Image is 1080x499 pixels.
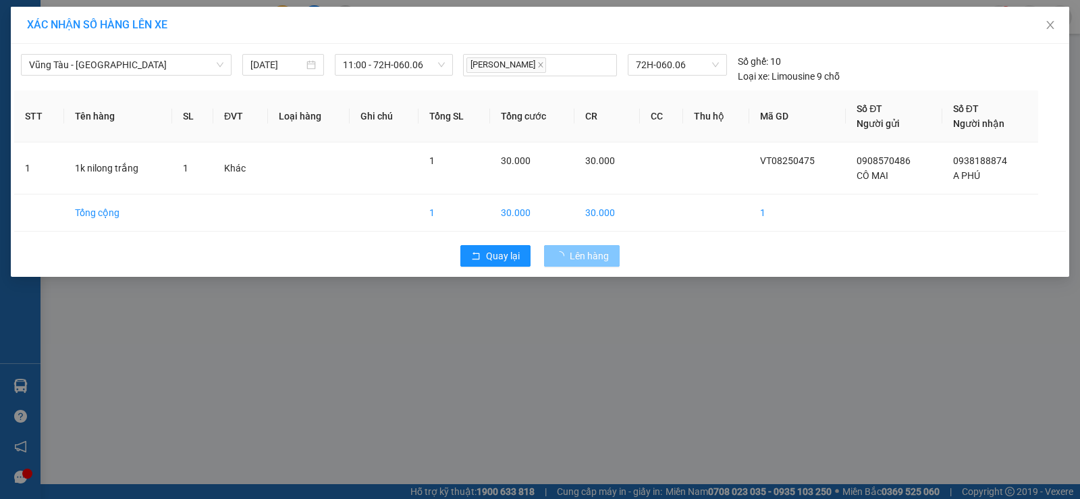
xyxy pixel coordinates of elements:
[738,54,768,69] span: Số ghế:
[574,194,640,232] td: 30.000
[129,76,238,95] div: 0982996602
[537,61,544,68] span: close
[490,90,575,142] th: Tổng cước
[11,11,119,44] div: VP 108 [PERSON_NAME]
[213,90,268,142] th: ĐVT
[953,170,980,181] span: A PHÚ
[129,60,238,76] div: C QUYÊN
[857,155,911,166] span: 0908570486
[250,57,304,72] input: 15/08/2025
[570,248,609,263] span: Lên hàng
[343,55,445,75] span: 11:00 - 72H-060.06
[350,90,418,142] th: Ghi chú
[129,11,238,60] div: VP 36 [PERSON_NAME] - Bà Rịa
[64,90,172,142] th: Tên hàng
[585,155,615,166] span: 30.000
[129,13,161,27] span: Nhận:
[738,69,769,84] span: Loại xe:
[738,69,840,84] div: Limousine 9 chỗ
[183,163,188,174] span: 1
[953,103,979,114] span: Số ĐT
[760,155,815,166] span: VT08250475
[1031,7,1069,45] button: Close
[418,90,490,142] th: Tổng SL
[14,90,64,142] th: STT
[738,54,781,69] div: 10
[148,95,200,119] span: VPBR
[953,118,1004,129] span: Người nhận
[471,251,481,262] span: rollback
[418,194,490,232] td: 1
[857,170,888,181] span: CÔ MAI
[460,245,531,267] button: rollbackQuay lại
[11,13,32,27] span: Gửi:
[857,118,900,129] span: Người gửi
[64,142,172,194] td: 1k nilong trắng
[213,142,268,194] td: Khác
[749,194,846,232] td: 1
[1045,20,1056,30] span: close
[490,194,575,232] td: 30.000
[429,155,435,166] span: 1
[857,103,882,114] span: Số ĐT
[953,155,1007,166] span: 0938188874
[544,245,620,267] button: Lên hàng
[683,90,749,142] th: Thu hộ
[27,18,167,31] span: XÁC NHẬN SỐ HÀNG LÊN XE
[172,90,213,142] th: SL
[466,57,546,73] span: [PERSON_NAME]
[640,90,683,142] th: CC
[555,251,570,261] span: loading
[501,155,531,166] span: 30.000
[29,55,223,75] span: Vũng Tàu - Sân Bay
[268,90,350,142] th: Loại hàng
[11,44,119,63] div: 0765830127
[749,90,846,142] th: Mã GD
[64,194,172,232] td: Tổng cộng
[574,90,640,142] th: CR
[14,142,64,194] td: 1
[636,55,719,75] span: 72H-060.06
[486,248,520,263] span: Quay lại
